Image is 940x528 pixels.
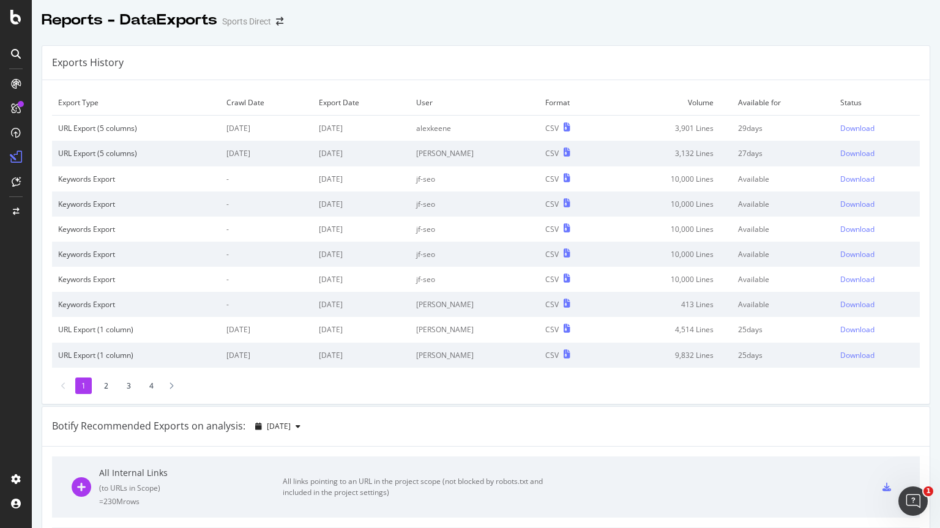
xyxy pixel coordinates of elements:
[220,242,313,267] td: -
[545,148,559,158] div: CSV
[732,141,834,166] td: 27 days
[840,123,875,133] div: Download
[545,299,559,310] div: CSV
[250,417,305,436] button: [DATE]
[410,343,539,368] td: [PERSON_NAME]
[276,17,283,26] div: arrow-right-arrow-left
[834,90,920,116] td: Status
[410,317,539,342] td: [PERSON_NAME]
[410,116,539,141] td: alexkeene
[840,350,875,360] div: Download
[410,90,539,116] td: User
[52,90,220,116] td: Export Type
[410,217,539,242] td: jf-seo
[222,15,271,28] div: Sports Direct
[313,116,410,141] td: [DATE]
[220,267,313,292] td: -
[882,483,891,491] div: csv-export
[75,377,92,394] li: 1
[313,217,410,242] td: [DATE]
[840,350,914,360] a: Download
[143,377,160,394] li: 4
[220,217,313,242] td: -
[313,166,410,191] td: [DATE]
[313,267,410,292] td: [DATE]
[58,123,214,133] div: URL Export (5 columns)
[898,486,928,516] iframe: Intercom live chat
[58,174,214,184] div: Keywords Export
[98,377,114,394] li: 2
[738,199,827,209] div: Available
[923,486,933,496] span: 1
[313,141,410,166] td: [DATE]
[840,299,875,310] div: Download
[42,10,217,31] div: Reports - DataExports
[840,174,875,184] div: Download
[732,116,834,141] td: 29 days
[608,292,732,317] td: 413 Lines
[220,166,313,191] td: -
[840,199,875,209] div: Download
[121,377,137,394] li: 3
[220,343,313,368] td: [DATE]
[545,199,559,209] div: CSV
[840,324,914,335] a: Download
[840,148,914,158] a: Download
[313,343,410,368] td: [DATE]
[840,274,914,284] a: Download
[410,242,539,267] td: jf-seo
[313,90,410,116] td: Export Date
[410,267,539,292] td: jf-seo
[840,249,875,259] div: Download
[608,317,732,342] td: 4,514 Lines
[58,299,214,310] div: Keywords Export
[608,191,732,217] td: 10,000 Lines
[410,191,539,217] td: jf-seo
[283,476,558,498] div: All links pointing to an URL in the project scope (not blocked by robots.txt and included in the ...
[313,292,410,317] td: [DATE]
[58,274,214,284] div: Keywords Export
[840,249,914,259] a: Download
[313,191,410,217] td: [DATE]
[52,419,245,433] div: Botify Recommended Exports on analysis:
[220,90,313,116] td: Crawl Date
[608,242,732,267] td: 10,000 Lines
[732,317,834,342] td: 25 days
[840,274,875,284] div: Download
[410,292,539,317] td: [PERSON_NAME]
[608,141,732,166] td: 3,132 Lines
[220,191,313,217] td: -
[99,483,283,493] div: ( to URLs in Scope )
[608,90,732,116] td: Volume
[738,274,827,284] div: Available
[58,324,214,335] div: URL Export (1 column)
[58,199,214,209] div: Keywords Export
[545,324,559,335] div: CSV
[52,56,124,70] div: Exports History
[732,90,834,116] td: Available for
[58,249,214,259] div: Keywords Export
[840,299,914,310] a: Download
[840,123,914,133] a: Download
[58,224,214,234] div: Keywords Export
[738,174,827,184] div: Available
[608,116,732,141] td: 3,901 Lines
[410,166,539,191] td: jf-seo
[840,324,875,335] div: Download
[840,224,875,234] div: Download
[608,267,732,292] td: 10,000 Lines
[738,249,827,259] div: Available
[545,224,559,234] div: CSV
[99,496,283,507] div: = 230M rows
[220,116,313,141] td: [DATE]
[267,421,291,431] span: 2025 Aug. 17th
[410,141,539,166] td: [PERSON_NAME]
[58,350,214,360] div: URL Export (1 column)
[58,148,214,158] div: URL Export (5 columns)
[738,299,827,310] div: Available
[732,343,834,368] td: 25 days
[539,90,608,116] td: Format
[840,199,914,209] a: Download
[545,123,559,133] div: CSV
[220,292,313,317] td: -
